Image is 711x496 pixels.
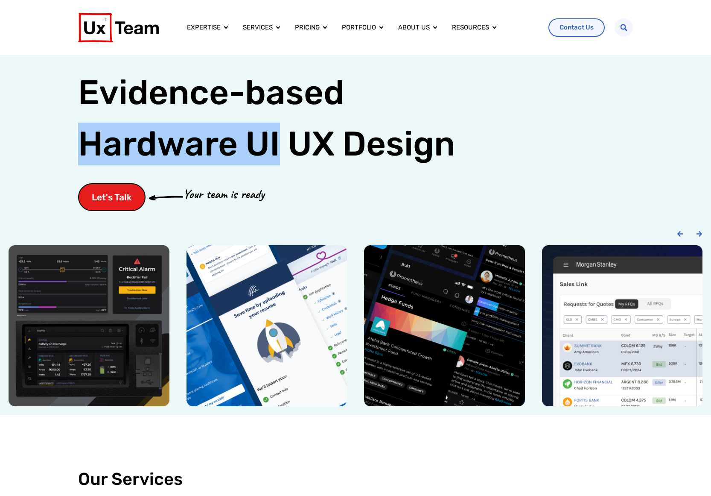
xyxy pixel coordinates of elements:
[9,245,169,406] img: Power conversion company hardware UI device ux design
[542,245,703,406] img: Morgan Stanley trading floor application design
[186,245,347,406] div: 2 / 6
[548,18,605,37] a: Contact Us
[78,183,146,211] a: Let's Talk
[92,193,132,202] span: Let's Talk
[398,23,430,32] a: About us
[295,23,320,32] a: Pricing
[559,24,594,31] span: Contact Us
[180,19,542,36] nav: Menu
[696,231,702,237] div: Next slide
[149,195,183,200] img: arrow-cta
[342,23,376,32] a: Portfolio
[183,185,264,204] p: Your team is ready
[677,231,683,237] div: Previous slide
[180,19,542,36] div: Menu Toggle
[668,455,711,496] iframe: Chat Widget
[78,67,455,170] h1: Evidence-based
[243,23,273,32] a: Services
[186,245,347,406] img: SHC medical job application mobile app
[78,123,280,165] span: Hardware UI
[78,470,633,489] h2: Our Services
[288,123,455,165] span: UX Design
[542,245,703,406] div: 4 / 6
[364,245,525,406] img: Prometheus alts social media mobile app design
[187,23,221,32] a: Expertise
[78,13,159,42] img: UX Team Logo
[9,245,169,406] div: 1 / 6
[9,245,702,406] div: Carousel
[364,245,525,406] div: 3 / 6
[615,18,633,37] div: Search
[452,23,489,32] a: Resources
